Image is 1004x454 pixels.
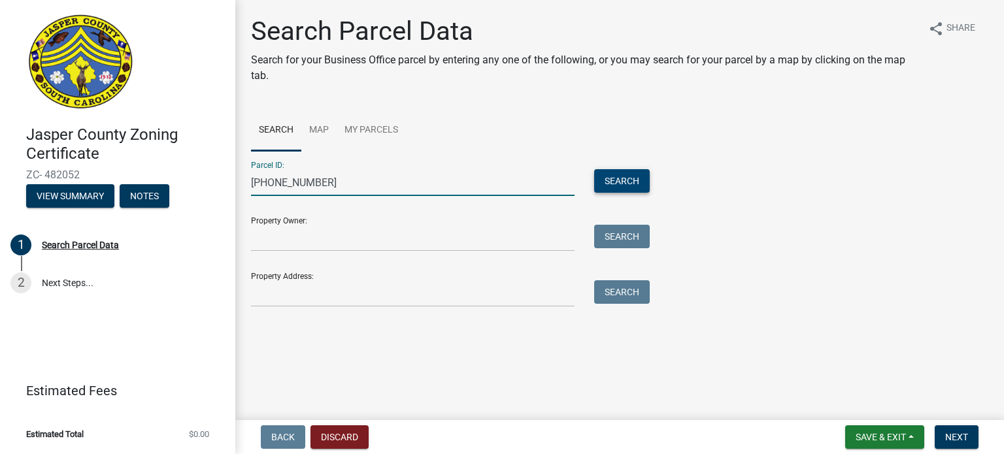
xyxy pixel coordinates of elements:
p: Search for your Business Office parcel by entering any one of the following, or you may search fo... [251,52,916,84]
span: Next [945,432,968,442]
h4: Jasper County Zoning Certificate [26,125,225,163]
button: Back [261,425,305,449]
a: Estimated Fees [10,378,214,404]
button: Search [594,169,650,193]
span: $0.00 [189,430,209,438]
a: Map [301,110,337,152]
div: 1 [10,235,31,255]
div: Search Parcel Data [42,240,119,250]
span: Save & Exit [856,432,906,442]
button: Search [594,225,650,248]
h1: Search Parcel Data [251,16,916,47]
button: Search [594,280,650,304]
div: 2 [10,272,31,293]
span: ZC- 482052 [26,169,209,181]
button: Notes [120,184,169,208]
span: Estimated Total [26,430,84,438]
img: Jasper County, South Carolina [26,14,135,112]
a: Search [251,110,301,152]
span: Back [271,432,295,442]
button: Save & Exit [845,425,924,449]
wm-modal-confirm: Notes [120,191,169,202]
wm-modal-confirm: Summary [26,191,114,202]
button: Discard [310,425,369,449]
button: shareShare [918,16,986,41]
span: Share [946,21,975,37]
a: My Parcels [337,110,406,152]
button: View Summary [26,184,114,208]
button: Next [935,425,979,449]
i: share [928,21,944,37]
